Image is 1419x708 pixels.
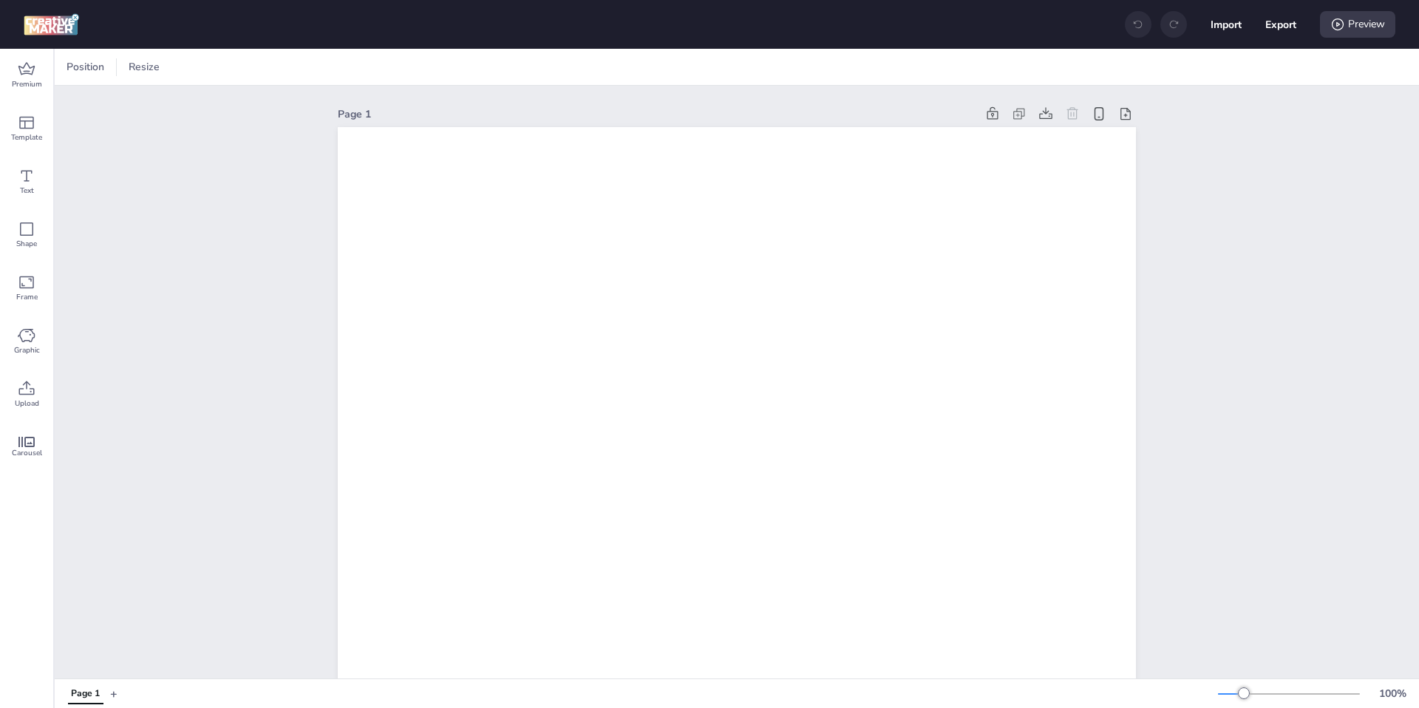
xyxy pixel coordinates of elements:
span: Template [11,132,42,143]
span: Upload [15,398,39,409]
span: Graphic [14,344,40,356]
span: Position [64,59,107,75]
div: Preview [1320,11,1395,38]
span: Premium [12,78,42,90]
img: logo Creative Maker [24,13,79,35]
span: Shape [16,238,37,250]
div: Tabs [61,681,110,707]
div: Page 1 [338,106,976,122]
button: Import [1211,9,1242,40]
button: + [110,681,118,707]
span: Carousel [12,447,42,459]
span: Resize [126,59,163,75]
div: Page 1 [71,687,100,701]
span: Frame [16,291,38,303]
span: Text [20,185,34,197]
button: Export [1265,9,1296,40]
div: 100 % [1375,686,1410,701]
